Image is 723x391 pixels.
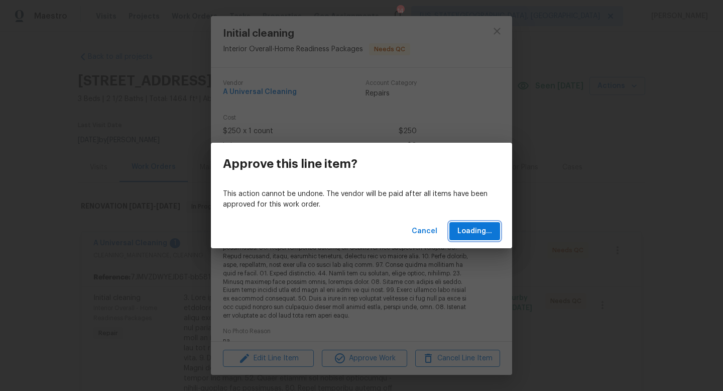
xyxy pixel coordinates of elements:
span: Loading... [457,225,492,238]
h3: Approve this line item? [223,157,357,171]
p: This action cannot be undone. The vendor will be paid after all items have been approved for this... [223,189,500,210]
span: Cancel [412,225,437,238]
button: Cancel [408,222,441,241]
button: Loading... [449,222,500,241]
